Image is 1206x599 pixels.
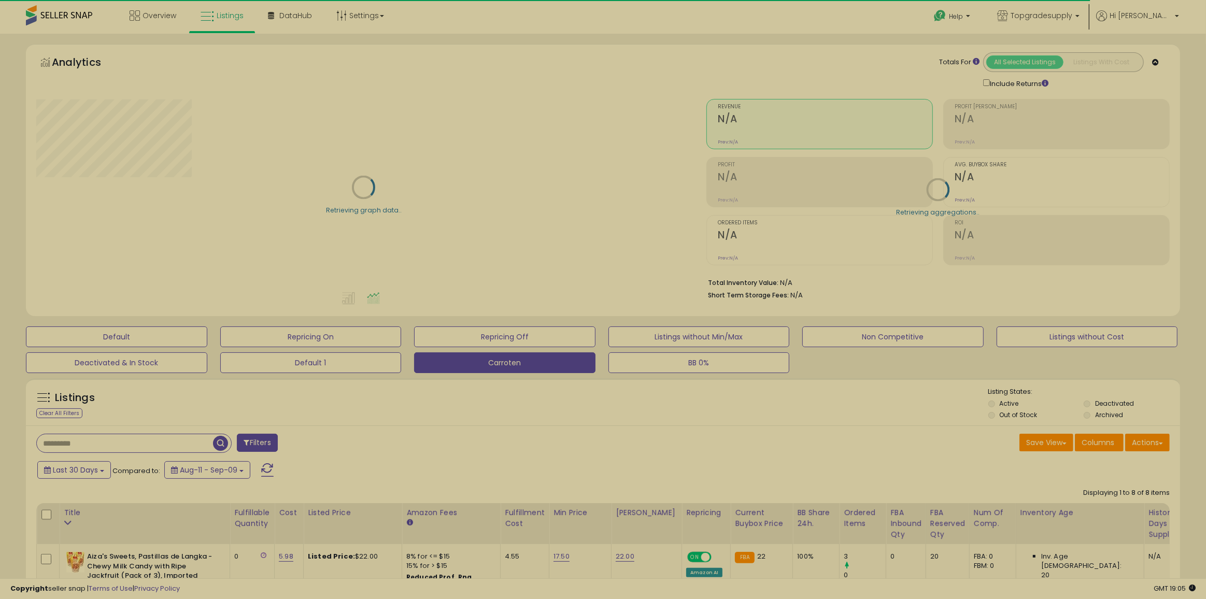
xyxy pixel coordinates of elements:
[1110,10,1172,21] span: Hi [PERSON_NAME]
[143,10,176,21] span: Overview
[926,2,981,34] a: Help
[217,10,244,21] span: Listings
[220,326,402,347] button: Repricing On
[802,326,984,347] button: Non Competitive
[279,10,312,21] span: DataHub
[414,352,595,373] button: Carroten
[608,352,790,373] button: BB 0%
[26,326,207,347] button: Default
[997,326,1178,347] button: Listings without Cost
[897,207,980,217] div: Retrieving aggregations..
[1063,55,1140,69] button: Listings With Cost
[939,58,980,67] div: Totals For
[1011,10,1072,21] span: Topgradesupply
[26,352,207,373] button: Deactivated & In Stock
[414,326,595,347] button: Repricing Off
[949,12,963,21] span: Help
[52,55,121,72] h5: Analytics
[220,352,402,373] button: Default 1
[608,326,790,347] button: Listings without Min/Max
[10,584,180,594] div: seller snap | |
[1096,10,1179,34] a: Hi [PERSON_NAME]
[326,205,402,215] div: Retrieving graph data..
[975,77,1061,89] div: Include Returns
[10,583,48,593] strong: Copyright
[986,55,1063,69] button: All Selected Listings
[933,9,946,22] i: Get Help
